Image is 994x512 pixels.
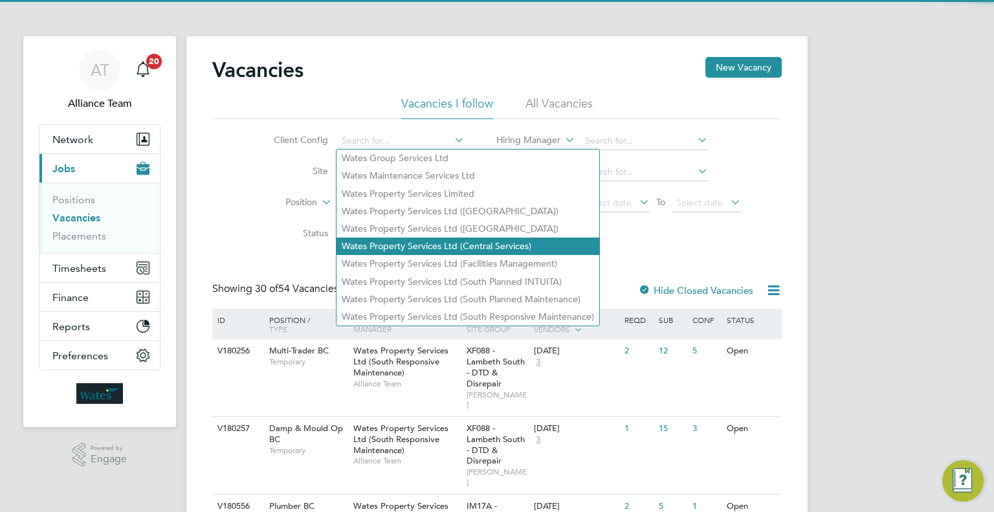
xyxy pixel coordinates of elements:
li: All Vacancies [525,96,593,119]
span: Temporary [269,357,347,367]
div: 15 [656,417,689,441]
img: wates-logo-retina.png [76,383,123,404]
span: XF088 - Lambeth South - DTD & Disrepair [467,345,525,389]
span: Wates Property Services Ltd (South Responsive Maintenance) [353,423,448,456]
button: Preferences [39,341,160,370]
span: Reports [52,320,90,333]
div: Position / [260,309,350,340]
div: 2 [621,339,655,363]
span: Wates Property Services Ltd (South Responsive Maintenance) [353,345,448,378]
button: Network [39,125,160,153]
li: Wates Property Services Ltd (South Planned Maintenance) [337,291,599,308]
label: Position [243,196,317,209]
li: Wates Property Services Ltd (South Responsive Maintenance) [337,308,599,326]
span: XF088 - Lambeth South - DTD & Disrepair [467,423,525,467]
span: 54 Vacancies [255,282,338,295]
li: Wates Property Services Ltd (Central Services) [337,238,599,255]
li: Wates Maintenance Services Ltd [337,167,599,184]
div: 12 [656,339,689,363]
a: Go to home page [39,383,160,404]
label: Hide Closed Vacancies [638,284,753,296]
input: Search for... [337,132,465,150]
span: 3 [534,434,542,445]
span: Select date [585,197,632,208]
span: 30 of [255,282,278,295]
div: Open [723,417,780,441]
span: Multi-Trader BC [269,345,329,356]
div: 1 [621,417,655,441]
label: Site [254,165,328,177]
div: Reqd [621,309,655,331]
li: Wates Group Services Ltd [337,150,599,167]
li: Wates Property Services Ltd ([GEOGRAPHIC_DATA]) [337,220,599,238]
span: Temporary [269,445,347,456]
label: Client Config [254,134,328,146]
span: Alliance Team [353,456,460,466]
span: Alliance Team [39,96,160,111]
span: Timesheets [52,262,106,274]
div: V180256 [214,339,260,363]
span: Plumber BC [269,500,315,511]
button: Reports [39,312,160,340]
span: Damp & Mould Op BC [269,423,343,445]
a: Placements [52,230,106,242]
span: Alliance Team [353,379,460,389]
button: Finance [39,283,160,311]
span: [PERSON_NAME] [467,390,528,410]
h2: Vacancies [212,57,304,83]
button: Engage Resource Center [942,460,984,502]
span: Type [269,324,287,334]
div: Conf [689,309,723,331]
button: Jobs [39,154,160,183]
span: Engage [91,454,127,465]
a: Powered byEngage [72,443,127,467]
div: Jobs [39,183,160,253]
span: Finance [52,291,89,304]
a: Vacancies [52,212,100,224]
span: Jobs [52,162,75,175]
div: Showing [212,282,341,296]
button: New Vacancy [705,57,782,78]
div: 5 [689,339,723,363]
li: Wates Property Services Ltd (South Planned INTUITA) [337,273,599,291]
span: 20 [146,54,162,69]
span: Powered by [91,443,127,454]
span: Select date [676,197,723,208]
li: Wates Property Services Limited [337,185,599,203]
div: Sub [656,309,689,331]
a: ATAlliance Team [39,49,160,111]
span: To [652,194,669,210]
span: Site Group [467,324,511,334]
span: 3 [534,357,542,368]
div: Open [723,339,780,363]
a: Positions [52,194,95,206]
a: 20 [130,49,156,91]
input: Search for... [580,163,708,181]
div: V180257 [214,417,260,441]
span: Network [52,133,93,146]
span: Vendors [534,324,570,334]
label: Hiring Manager [486,134,560,147]
div: [DATE] [534,423,618,434]
div: 3 [689,417,723,441]
nav: Main navigation [23,36,176,427]
li: Wates Property Services Ltd ([GEOGRAPHIC_DATA]) [337,203,599,220]
li: Vacancies I follow [401,96,493,119]
span: Preferences [52,350,108,362]
span: Manager [353,324,392,334]
div: [DATE] [534,501,618,512]
div: Status [723,309,780,331]
input: Search for... [580,132,708,150]
div: [DATE] [534,346,618,357]
div: ID [214,309,260,331]
label: Status [254,227,328,239]
span: AT [91,61,109,78]
span: [PERSON_NAME] [467,467,528,487]
li: Wates Property Services Ltd (Facilities Management) [337,255,599,273]
button: Timesheets [39,254,160,282]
